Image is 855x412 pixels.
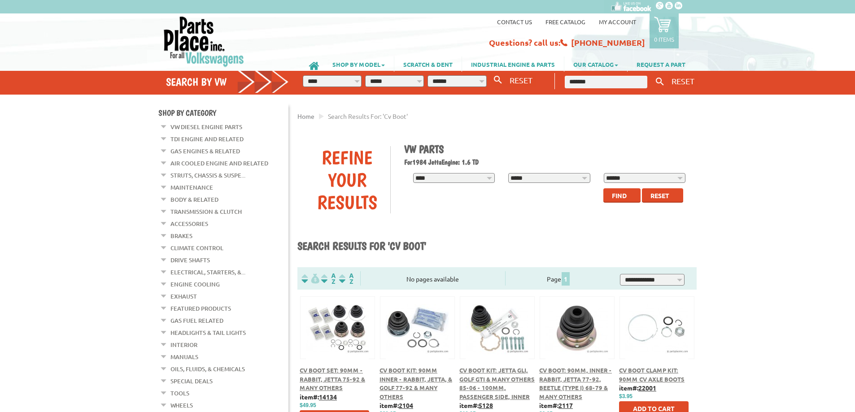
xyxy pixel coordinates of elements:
[545,18,585,26] a: Free Catalog
[628,56,694,72] a: REQUEST A PART
[539,366,612,400] a: CV Boot: 90mm, Inner - Rabbit, Jetta 77-92, Beetle (Type I) 68-79 & Many Others
[564,56,627,72] a: OUR CATALOG
[672,76,694,86] span: RESET
[612,191,627,199] span: Find
[337,273,355,284] img: Sort by Sales Rank
[170,303,231,314] a: Featured Products
[462,56,564,72] a: INDUSTRIAL ENGINE & PARTS
[170,375,213,387] a: Special Deals
[158,108,288,117] h4: Shop By Category
[562,272,570,286] span: 1
[319,393,337,401] u: 14134
[539,401,573,409] b: item#:
[170,278,220,290] a: Engine Cooling
[380,401,413,409] b: item#:
[163,16,245,67] img: Parts Place Inc!
[441,158,479,166] span: Engine: 1.6 TD
[619,393,633,399] span: $3.95
[404,158,412,166] span: For
[404,158,690,166] h2: 1984 Jetta
[170,206,242,217] a: Transmission & Clutch
[619,384,656,392] b: item#:
[170,242,223,254] a: Climate Control
[300,366,365,391] a: CV Boot Set: 90mm - Rabbit, Jetta 75-92 & Many Others
[653,74,667,89] button: Keyword Search
[654,35,674,43] p: 0 items
[399,401,413,409] u: 2104
[650,191,669,199] span: Reset
[404,143,690,156] h1: VW Parts
[319,273,337,284] img: Sort by Headline
[599,18,636,26] a: My Account
[170,399,193,411] a: Wheels
[323,56,394,72] a: SHOP BY MODEL
[170,387,189,399] a: Tools
[361,274,505,284] div: No pages available
[166,75,289,88] h4: Search by VW
[459,366,535,400] a: CV Boot Kit: Jetta GLI, Golf GTI & Many Others 85-06 - 100mm, Passenger Side, Inner
[650,13,679,48] a: 0 items
[170,254,210,266] a: Drive Shafts
[170,315,223,326] a: Gas Fuel Related
[558,401,573,409] u: 2117
[297,239,697,254] h1: Search results for 'cv boot'
[170,351,198,363] a: Manuals
[479,401,493,409] u: 5128
[638,384,656,392] u: 22001
[505,271,612,286] div: Page
[170,169,245,181] a: Struts, Chassis & Suspe...
[301,273,319,284] img: filterpricelow.svg
[170,266,245,278] a: Electrical, Starters, &...
[297,112,314,120] a: Home
[668,74,698,87] button: RESET
[170,339,197,351] a: Interior
[300,402,316,408] span: $49.95
[300,393,337,401] b: item#:
[170,133,244,145] a: TDI Engine and Related
[394,56,462,72] a: SCRATCH & DENT
[170,157,268,169] a: Air Cooled Engine and Related
[170,291,197,302] a: Exhaust
[170,182,213,193] a: Maintenance
[380,366,452,400] a: CV Boot Kit: 90mm Inner - Rabbit, Jetta, & Golf 77-92 & Many Others
[603,188,641,203] button: Find
[304,146,390,213] div: Refine Your Results
[170,230,192,242] a: Brakes
[170,327,246,338] a: Headlights & Tail Lights
[506,74,536,87] button: RESET
[497,18,532,26] a: Contact us
[170,218,208,230] a: Accessories
[170,121,242,133] a: VW Diesel Engine Parts
[510,75,532,85] span: RESET
[328,112,408,120] span: Search results for: 'cv boot'
[459,401,493,409] b: item#:
[642,188,683,203] button: Reset
[170,194,218,205] a: Body & Related
[619,366,685,383] a: CV Boot Clamp Kit: 90mm CV Axle Boots
[170,145,240,157] a: Gas Engines & Related
[490,74,506,87] button: Search By VW...
[170,363,245,375] a: Oils, Fluids, & Chemicals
